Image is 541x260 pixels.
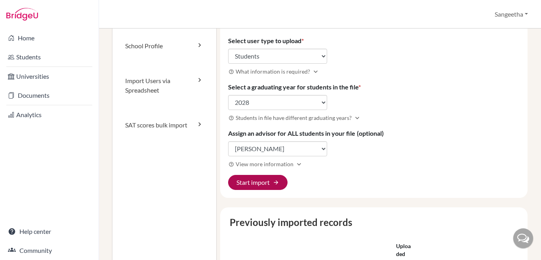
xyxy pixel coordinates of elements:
a: Home [2,30,97,46]
a: Import Users via Spreadsheet [112,63,216,108]
i: Expand more [353,114,361,122]
i: Expand more [312,68,320,76]
span: Students in file have different graduating years? [236,114,352,122]
a: Analytics [2,107,97,123]
img: Bridge-U [6,8,38,21]
i: help_outline [229,115,234,121]
i: help_outline [229,161,234,167]
i: help_outline [229,69,234,74]
a: Universities [2,68,97,84]
label: Assign an advisor for ALL students in your file [228,129,384,138]
span: View more information [236,160,293,168]
span: arrow_forward [273,179,279,186]
caption: Previously imported records [227,215,521,230]
button: Students in file have different graduating years?Expand more [228,113,362,122]
i: Expand more [295,160,303,168]
button: Sangeetha [491,7,531,22]
button: What information is required?Expand more [228,67,320,76]
button: View more informationExpand more [228,159,303,169]
span: (optional) [357,129,384,137]
button: Start import [228,175,288,190]
a: Community [2,243,97,258]
a: School Profile [112,28,216,63]
a: Documents [2,87,97,103]
a: SAT scores bulk import [112,108,216,142]
a: Help center [2,224,97,239]
span: Help [18,6,34,13]
label: Select user type to upload [228,36,304,46]
a: Students [2,49,97,65]
label: Select a graduating year for students in the file [228,82,361,92]
span: What information is required? [236,67,310,76]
